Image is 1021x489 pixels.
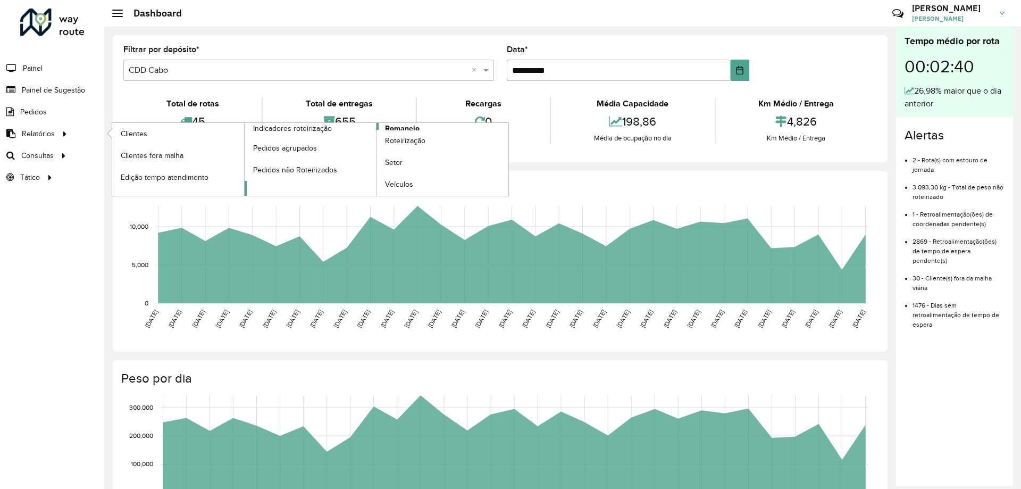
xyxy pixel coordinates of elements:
text: [DATE] [238,309,253,329]
text: [DATE] [308,309,324,329]
span: Setor [385,157,403,168]
text: [DATE] [356,309,371,329]
text: [DATE] [474,309,489,329]
a: Clientes [112,123,244,144]
h4: Peso por dia [121,371,877,386]
text: [DATE] [426,309,442,329]
span: Pedidos [20,106,47,118]
button: Choose Date [731,60,749,81]
div: Tempo médio por rota [905,34,1005,48]
text: 300,000 [129,404,153,411]
div: 4,826 [718,110,874,133]
span: Romaneio [385,123,420,134]
div: Km Médio / Entrega [718,97,874,110]
text: [DATE] [662,309,677,329]
li: 3.093,30 kg - Total de peso não roteirizado [913,175,1005,202]
text: [DATE] [403,309,419,329]
text: [DATE] [497,309,513,329]
text: [DATE] [804,309,819,329]
div: Total de rotas [126,97,259,110]
text: [DATE] [521,309,536,329]
h2: Dashboard [123,7,182,19]
span: Roteirização [385,135,425,146]
text: [DATE] [214,309,230,329]
div: Total de entregas [265,97,413,110]
text: [DATE] [191,309,206,329]
li: 1 - Retroalimentação(ões) de coordenadas pendente(s) [913,202,1005,229]
div: Média Capacidade [554,97,712,110]
a: Clientes fora malha [112,145,244,166]
span: Pedidos agrupados [253,143,317,154]
text: [DATE] [827,309,843,329]
text: [DATE] [733,309,748,329]
a: Contato Rápido [886,2,909,25]
text: [DATE] [379,309,395,329]
span: Tático [20,172,40,183]
li: 1476 - Dias sem retroalimentação de tempo de espera [913,293,1005,329]
text: [DATE] [686,309,701,329]
span: Clear all [472,64,481,77]
a: Veículos [376,174,508,195]
div: 45 [126,110,259,133]
span: Clientes fora malha [121,150,183,161]
text: [DATE] [568,309,583,329]
span: Consultas [21,150,54,161]
span: Pedidos não Roteirizados [253,164,337,176]
span: [PERSON_NAME] [912,14,992,23]
div: 26,98% maior que o dia anterior [905,85,1005,110]
span: Clientes [121,128,147,139]
text: [DATE] [285,309,300,329]
span: Painel [23,63,43,74]
text: [DATE] [780,309,796,329]
label: Data [507,43,528,56]
a: Edição tempo atendimento [112,167,244,188]
a: Indicadores roteirização [112,123,376,196]
h4: Alertas [905,128,1005,143]
text: [DATE] [615,309,631,329]
span: Indicadores roteirização [253,123,332,134]
div: 0 [420,110,547,133]
text: 100,000 [131,461,153,468]
li: 30 - Cliente(s) fora da malha viária [913,266,1005,293]
text: [DATE] [332,309,348,329]
div: 655 [265,110,413,133]
div: Média de ocupação no dia [554,133,712,144]
label: Filtrar por depósito [123,43,199,56]
a: Pedidos agrupados [245,137,376,159]
text: [DATE] [851,309,866,329]
text: [DATE] [709,309,725,329]
text: [DATE] [639,309,654,329]
div: Recargas [420,97,547,110]
li: 2869 - Retroalimentação(ões) de tempo de espera pendente(s) [913,229,1005,266]
text: [DATE] [591,309,607,329]
a: Roteirização [376,130,508,152]
span: Veículos [385,179,413,190]
span: Painel de Sugestão [22,85,85,96]
text: [DATE] [144,309,159,329]
text: [DATE] [545,309,560,329]
span: Edição tempo atendimento [121,172,208,183]
h3: [PERSON_NAME] [912,3,992,13]
text: 10,000 [130,223,148,230]
span: Relatórios [22,128,55,139]
text: [DATE] [167,309,182,329]
div: Km Médio / Entrega [718,133,874,144]
text: 5,000 [132,261,148,268]
text: [DATE] [757,309,772,329]
div: 198,86 [554,110,712,133]
text: [DATE] [450,309,465,329]
a: Pedidos não Roteirizados [245,159,376,180]
a: Romaneio [245,123,509,196]
a: Setor [376,152,508,173]
text: 0 [145,300,148,306]
div: 00:02:40 [905,48,1005,85]
text: 200,000 [129,432,153,439]
li: 2 - Rota(s) com estouro de jornada [913,147,1005,175]
text: [DATE] [262,309,277,329]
